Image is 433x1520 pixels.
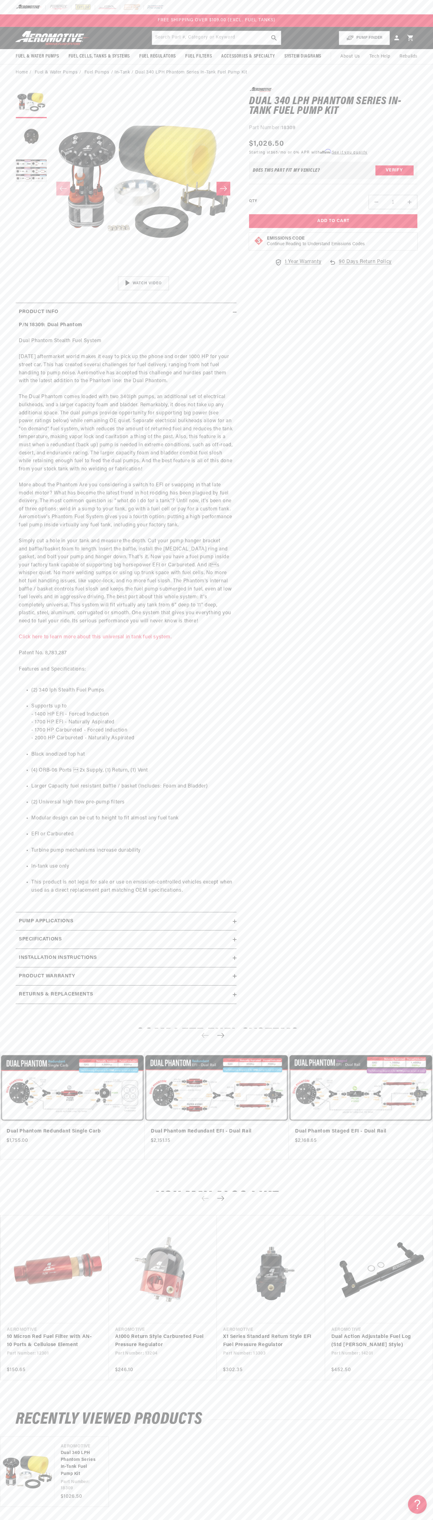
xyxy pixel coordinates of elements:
h2: Complete Fuel Systems [16,1028,417,1042]
a: 90 Days Return Policy [329,258,392,272]
button: Add to Cart [249,214,417,228]
h2: Installation Instructions [19,954,97,962]
summary: Fuel Filters [181,49,216,64]
summary: Specifications [16,930,237,949]
a: X1 Series Standard Return Style EFI Fuel Pressure Regulator [223,1333,313,1349]
a: Click here to learn more about this universal in tank fuel system. [19,635,172,640]
summary: Fuel Cells, Tanks & Systems [64,49,135,64]
button: Load image 3 in gallery view [16,156,47,187]
button: Load image 1 in gallery view [16,87,47,118]
h2: Returns & replacements [19,991,93,999]
span: System Diagrams [284,53,321,60]
h2: Pump Applications [19,917,73,925]
p: Starting at /mo or 0% APR with . [249,149,367,155]
div: Part Number: [249,124,417,132]
li: Turbine pump mechanisms increase durability [31,847,233,855]
button: Next slide [214,1192,227,1205]
button: Previous slide [198,1028,212,1042]
a: Dual 340 LPH Phantom Series In-Tank Fuel Pump Kit [61,1450,96,1478]
span: Affirm [320,149,331,154]
summary: Fuel & Water Pumps [11,49,64,64]
summary: Tech Help [365,49,395,64]
button: Previous slide [198,1192,212,1205]
a: See if you qualify - Learn more about Affirm Financing (opens in modal) [332,151,367,155]
h2: Product Info [19,308,58,316]
button: Load image 2 in gallery view [16,121,47,153]
label: QTY [249,199,257,204]
span: About Us [340,54,360,59]
span: FREE SHIPPING OVER $109.00 (EXCL. FUEL TANKS) [158,18,275,23]
span: Fuel Regulators [139,53,176,60]
a: Home [16,69,28,76]
summary: Installation Instructions [16,949,237,967]
li: Modular design can be cut to height to fit almost any fuel tank [31,814,233,823]
img: Emissions code [254,236,264,246]
a: A1000 Return Style Carbureted Fuel Pressure Regulator [115,1333,205,1349]
span: Fuel Filters [185,53,212,60]
button: Emissions CodeContinue Reading to Understand Emissions Codes [267,236,365,247]
input: Search by Part Number, Category or Keyword [152,31,281,45]
a: Dual Phantom Redundant EFI - Dual Rail [151,1127,276,1136]
h2: Specifications [19,935,62,944]
h2: You may also like [16,1191,417,1205]
media-gallery: Gallery Viewer [16,87,237,290]
p: Continue Reading to Understand Emissions Codes [267,241,365,247]
button: Slide right [216,182,230,195]
li: Larger Capacity fuel resistant baffle / basket (Includes: Foam and Bladder) [31,783,233,791]
summary: Accessories & Specialty [216,49,280,64]
h2: Recently Viewed Products [16,1412,417,1427]
span: Tech Help [369,53,390,60]
span: Rebuilds [400,53,418,60]
span: Accessories & Specialty [221,53,275,60]
li: Black anodized top hat [31,751,233,759]
summary: Rebuilds [395,49,422,64]
a: Dual Phantom Staged EFI - Dual Rail [295,1127,420,1136]
li: (2) Universal high flow pre-pump filters [31,798,233,807]
a: Fuel & Water Pumps [35,69,78,76]
span: $1,026.50 [249,138,284,149]
li: Supports up to - 1400 HP EFI - Forced Induction - 1700 HP EFI - Naturally Aspirated - 1700 HP Car... [31,702,233,742]
button: PUMP FINDER [339,31,390,45]
button: search button [267,31,281,45]
div: Dual Phantom Stealth Fuel System [DATE] aftermarket world makes it easy to pick up the phone and ... [16,321,237,903]
div: Does This part fit My vehicle? [253,168,320,173]
summary: System Diagrams [280,49,326,64]
summary: Product warranty [16,967,237,985]
a: Dual Phantom Redundant Single Carb [7,1127,132,1136]
strong: 18309 [281,125,295,130]
button: Next slide [214,1028,227,1042]
span: $65 [271,151,278,155]
strong: P/N 18309: Dual Phantom [19,322,82,327]
li: Dual 340 LPH Phantom Series In-Tank Fuel Pump Kit [135,69,247,76]
li: In-tank use only [31,863,233,871]
li: (4) ORB-06 Ports  2x Supply, (1) Return, (1) Vent [31,767,233,775]
li: (2) 340 lph Stealth Fuel Pumps [31,687,233,695]
h1: Dual 340 LPH Phantom Series In-Tank Fuel Pump Kit [249,97,417,116]
a: Dual Action Adjustable Fuel Log (Std [PERSON_NAME] Style) [331,1333,421,1349]
span: Fuel & Water Pumps [16,53,59,60]
a: 1 Year Warranty [275,258,321,266]
nav: breadcrumbs [16,69,417,76]
span: 90 Days Return Policy [339,258,392,272]
a: About Us [336,49,365,64]
a: Fuel Pumps [84,69,110,76]
span: Fuel Cells, Tanks & Systems [69,53,130,60]
button: Verify [375,165,414,175]
strong: Emissions Code [267,236,305,241]
button: Slide left [56,182,70,195]
summary: Pump Applications [16,912,237,930]
span: 1 Year Warranty [285,258,321,266]
summary: Returns & replacements [16,985,237,1004]
summary: Fuel Regulators [135,49,181,64]
li: EFI or Carbureted [31,830,233,839]
img: Aeromotive [13,31,92,45]
li: This product is not legal for sale or use on emission-controlled vehicles except when used as a d... [31,879,233,894]
h2: Product warranty [19,972,75,980]
a: 10 Micron Red Fuel Filter with AN-10 Ports & Cellulose Element [7,1333,96,1349]
li: In-Tank [115,69,135,76]
summary: Product Info [16,303,237,321]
